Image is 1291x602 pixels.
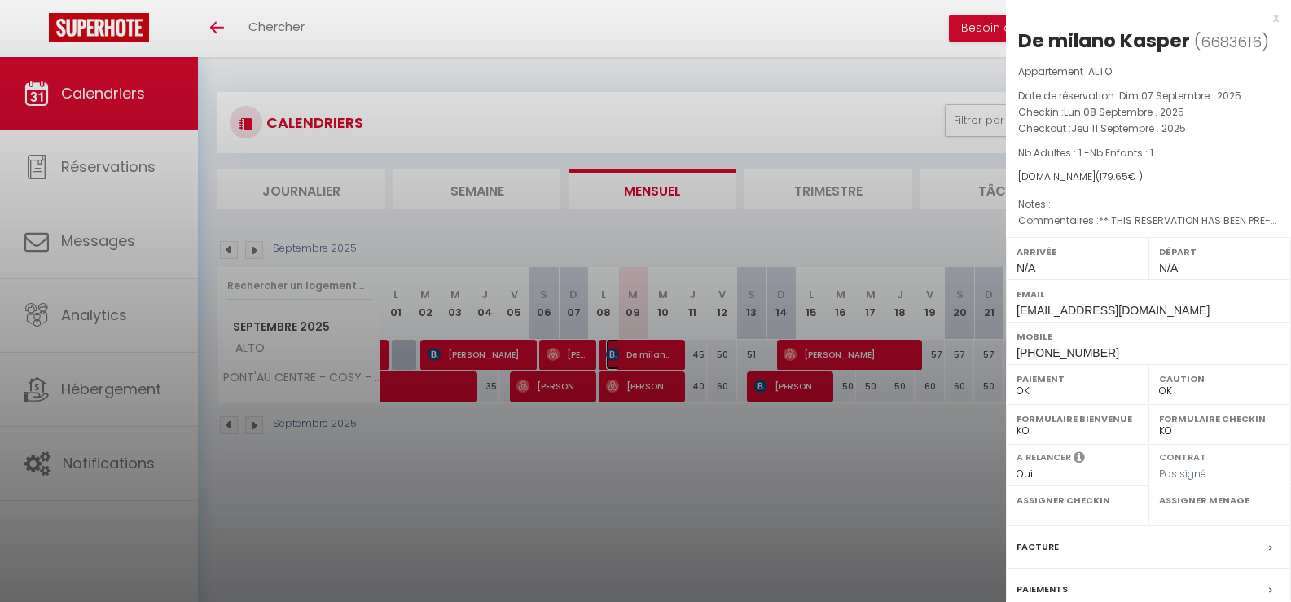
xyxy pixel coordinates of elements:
[1017,261,1035,275] span: N/A
[1017,581,1068,598] label: Paiements
[1159,492,1280,508] label: Assigner Menage
[1159,261,1178,275] span: N/A
[1201,32,1262,52] span: 6683616
[1017,411,1138,427] label: Formulaire Bienvenue
[1017,371,1138,387] label: Paiement
[1017,244,1138,260] label: Arrivée
[1051,197,1056,211] span: -
[1018,196,1279,213] p: Notes :
[1018,213,1279,229] p: Commentaires :
[1159,371,1280,387] label: Caution
[1017,492,1138,508] label: Assigner Checkin
[1159,411,1280,427] label: Formulaire Checkin
[1018,169,1279,185] div: [DOMAIN_NAME]
[1017,304,1210,317] span: [EMAIL_ADDRESS][DOMAIN_NAME]
[1017,538,1059,556] label: Facture
[1018,64,1279,80] p: Appartement :
[1194,30,1269,53] span: ( )
[1090,146,1153,160] span: Nb Enfants : 1
[1018,121,1279,137] p: Checkout :
[1017,286,1280,302] label: Email
[1017,346,1119,359] span: [PHONE_NUMBER]
[1119,89,1241,103] span: Dim 07 Septembre . 2025
[1017,328,1280,345] label: Mobile
[1159,450,1206,461] label: Contrat
[1064,105,1184,119] span: Lun 08 Septembre . 2025
[1006,8,1279,28] div: x
[1159,467,1206,481] span: Pas signé
[1018,104,1279,121] p: Checkin :
[13,7,62,55] button: Ouvrir le widget de chat LiveChat
[1088,64,1112,78] span: ALTO
[1100,169,1128,183] span: 179.65
[1074,450,1085,468] i: Sélectionner OUI si vous souhaiter envoyer les séquences de messages post-checkout
[1018,88,1279,104] p: Date de réservation :
[1018,28,1190,54] div: De milano Kasper
[1159,244,1280,260] label: Départ
[1017,450,1071,464] label: A relancer
[1018,146,1153,160] span: Nb Adultes : 1 -
[1096,169,1143,183] span: ( € )
[1071,121,1186,135] span: Jeu 11 Septembre . 2025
